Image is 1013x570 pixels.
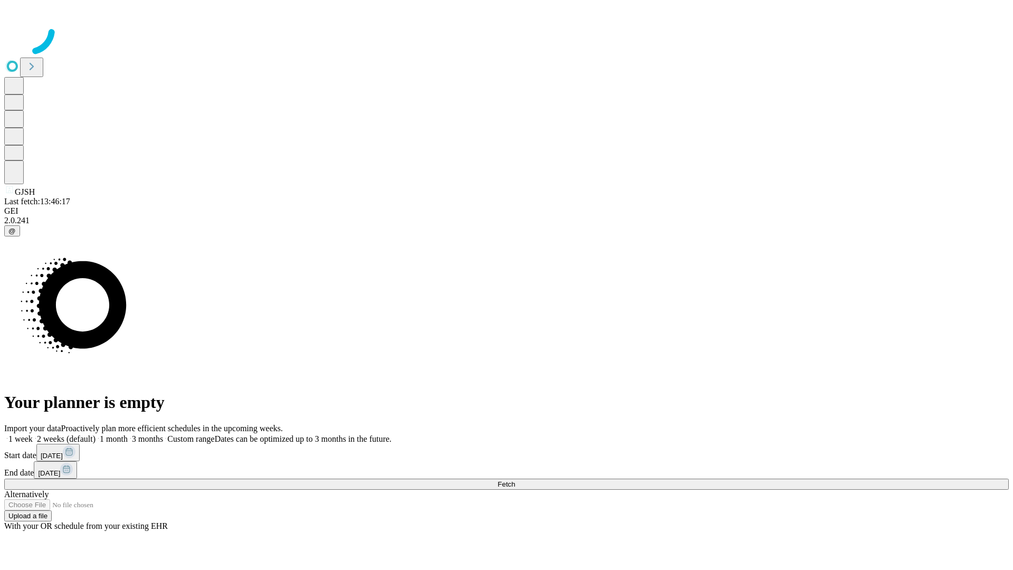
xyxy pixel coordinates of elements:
[8,434,33,443] span: 1 week
[38,469,60,477] span: [DATE]
[4,521,168,530] span: With your OR schedule from your existing EHR
[4,510,52,521] button: Upload a file
[36,444,80,461] button: [DATE]
[4,197,70,206] span: Last fetch: 13:46:17
[215,434,391,443] span: Dates can be optimized up to 3 months in the future.
[4,461,1009,479] div: End date
[37,434,95,443] span: 2 weeks (default)
[4,490,49,499] span: Alternatively
[167,434,214,443] span: Custom range
[4,393,1009,412] h1: Your planner is empty
[4,216,1009,225] div: 2.0.241
[61,424,283,433] span: Proactively plan more efficient schedules in the upcoming weeks.
[132,434,163,443] span: 3 months
[4,479,1009,490] button: Fetch
[15,187,35,196] span: GJSH
[34,461,77,479] button: [DATE]
[4,424,61,433] span: Import your data
[4,225,20,236] button: @
[8,227,16,235] span: @
[4,444,1009,461] div: Start date
[100,434,128,443] span: 1 month
[498,480,515,488] span: Fetch
[4,206,1009,216] div: GEI
[41,452,63,460] span: [DATE]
